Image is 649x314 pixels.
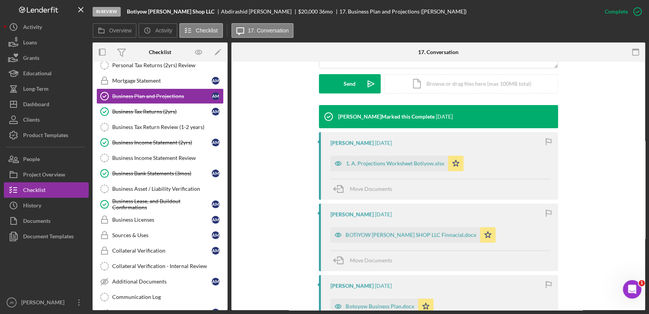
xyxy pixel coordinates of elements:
[231,23,294,38] button: 17. Conversation
[23,97,49,114] div: Dashboard
[350,185,392,192] span: Move Documents
[4,35,89,50] button: Loans
[155,27,172,34] label: Activity
[346,160,444,166] div: 1. A. Projections Worksheet Botiyow.xlsx
[4,229,89,244] button: Document Templates
[112,186,223,192] div: Business Asset / Liability Verification
[23,182,46,200] div: Checklist
[112,139,212,146] div: Business Income Statement (2yrs)
[344,74,356,93] div: Send
[605,4,628,19] div: Complete
[112,278,212,285] div: Additional Documents
[179,23,223,38] button: Checklist
[375,211,392,217] time: 2025-01-30 15:48
[23,229,74,246] div: Document Templates
[346,232,476,238] div: BOTIYOW [PERSON_NAME] SHOP LLC Finnacial.docx
[96,227,224,243] a: Sources & UsesAM
[112,124,223,130] div: Business Tax Return Review (1-2 years)
[93,23,137,38] button: Overview
[4,213,89,229] button: Documents
[149,49,171,55] div: Checklist
[212,200,219,208] div: A M
[330,179,400,199] button: Move Documents
[4,151,89,167] button: People
[212,278,219,285] div: A M
[221,8,298,15] div: Abdirashid [PERSON_NAME]
[19,295,69,312] div: [PERSON_NAME]
[639,280,645,286] span: 1
[112,198,212,210] div: Business Lease, and Buildout Confirmations
[4,198,89,213] button: History
[375,140,392,146] time: 2025-01-30 15:48
[4,295,89,310] button: JR[PERSON_NAME]
[4,81,89,97] button: Long-Term
[330,227,496,243] button: BOTIYOW [PERSON_NAME] SHOP LLC Finnacial.docx
[319,8,333,15] div: 36 mo
[127,8,214,15] b: Botiyow [PERSON_NAME] Shop LLC
[23,19,42,37] div: Activity
[23,213,51,231] div: Documents
[4,19,89,35] button: Activity
[109,27,131,34] label: Overview
[112,62,223,68] div: Personal Tax Returns (2yrs) Review
[330,283,374,289] div: [PERSON_NAME]
[339,8,467,15] div: 17. Business Plan and Projections ([PERSON_NAME])
[96,166,224,181] a: Business Bank Statements (3mos)AM
[96,104,224,119] a: Business Tax Returns (2yrs)AM
[112,248,212,254] div: Collateral Verification
[4,167,89,182] button: Project Overview
[418,49,459,55] div: 17. Conversation
[4,66,89,81] button: Educational
[319,74,381,93] button: Send
[4,112,89,127] button: Clients
[212,247,219,255] div: A M
[330,251,400,270] button: Move Documents
[96,58,224,73] a: Personal Tax Returns (2yrs) Review
[23,112,40,129] div: Clients
[346,303,414,309] div: Botoyow Business Plan.docx
[112,170,212,177] div: Business Bank Statements (3mos)
[96,289,224,305] a: Communication Log
[96,119,224,135] a: Business Tax Return Review (1-2 years)
[112,263,223,269] div: Collateral Verification - Internal Review
[4,97,89,112] button: Dashboard
[23,167,65,184] div: Project Overview
[96,274,224,289] a: Additional DocumentsAM
[96,212,224,227] a: Business LicensesAM
[23,50,39,68] div: Grants
[330,156,464,171] button: 1. A. Projections Worksheet Botiyow.xlsx
[9,300,14,305] text: JR
[350,257,392,263] span: Move Documents
[436,114,453,120] time: 2025-01-30 15:48
[96,243,224,258] a: Collateral VerificationAM
[112,155,223,161] div: Business Income Statement Review
[96,135,224,150] a: Business Income Statement (2yrs)AM
[112,93,212,99] div: Business Plan and Projections
[96,181,224,197] a: Business Asset / Liability Verification
[96,150,224,166] a: Business Income Statement Review
[212,216,219,224] div: A M
[212,231,219,239] div: A M
[93,7,121,17] div: In Review
[597,4,645,19] button: Complete
[112,109,212,115] div: Business Tax Returns (2yrs)
[196,27,218,34] label: Checklist
[23,81,49,98] div: Long-Term
[330,299,433,314] button: Botoyow Business Plan.docx
[212,92,219,100] div: A M
[212,139,219,146] div: A M
[4,127,89,143] button: Product Templates
[112,232,212,238] div: Sources & Uses
[4,182,89,198] button: Checklist
[4,50,89,66] a: Grants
